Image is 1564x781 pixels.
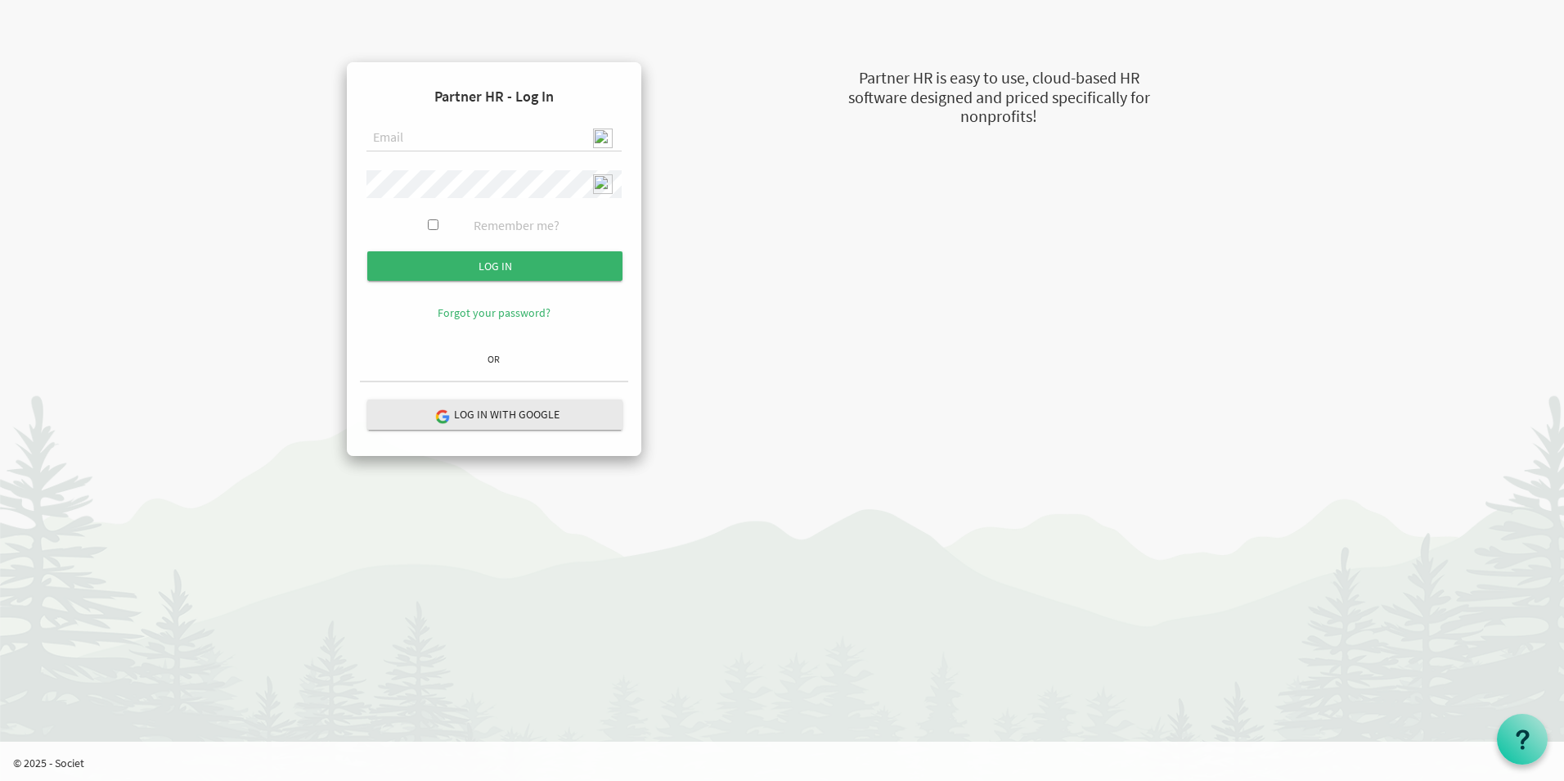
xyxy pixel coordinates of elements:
p: © 2025 - Societ [13,755,1564,771]
h4: Partner HR - Log In [360,75,628,118]
label: Remember me? [474,216,560,235]
h6: OR [360,354,628,364]
button: Log in with Google [367,400,622,430]
div: software designed and priced specifically for [766,86,1232,110]
input: Email [366,124,622,152]
a: Forgot your password? [438,305,551,320]
div: Partner HR is easy to use, cloud-based HR [766,66,1232,90]
img: npw-badge-icon-locked.svg [593,174,613,194]
div: nonprofits! [766,105,1232,129]
input: Log in [367,251,622,281]
img: google-logo.png [434,409,449,423]
img: npw-badge-icon-locked.svg [593,129,613,148]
